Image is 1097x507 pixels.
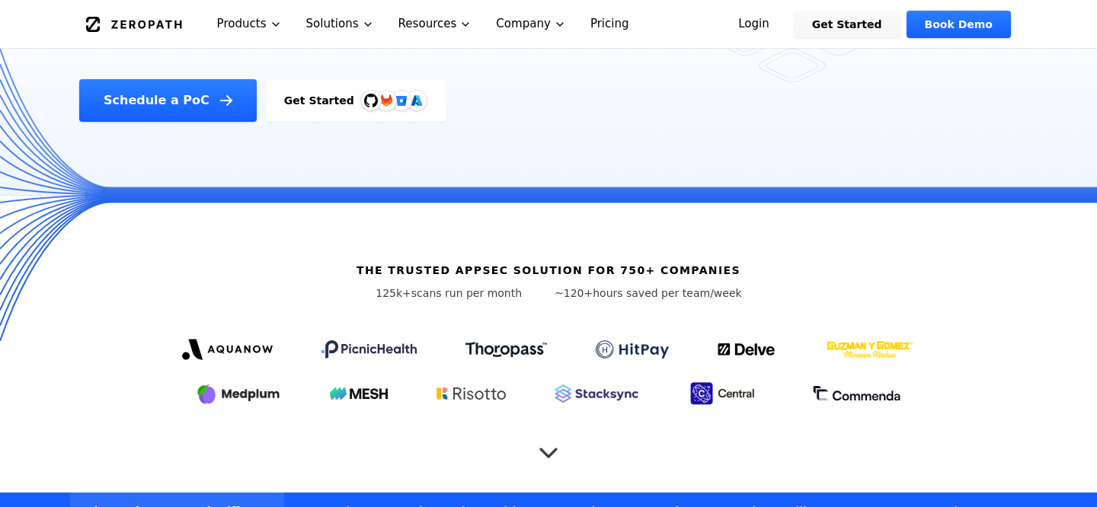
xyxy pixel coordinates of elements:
a: Book Demo [907,11,1011,38]
img: Stacksync [555,384,638,403]
p: hours saved per team/week [555,285,742,301]
img: Mesh [330,387,388,400]
a: Schedule a PoC [79,79,257,122]
h6: The trusted AppSec solution for 750+ companies [357,263,740,278]
span: 125k+ [376,287,411,299]
a: Get Started [794,11,900,38]
button: Scroll to next section [533,430,564,461]
svg: Bitbucket [393,92,410,109]
img: Azure [411,94,423,107]
a: Login [720,11,788,38]
img: GitLab [371,85,401,116]
img: GitHub [364,94,378,107]
p: scans run per month [355,285,542,301]
img: GYG [825,331,915,368]
img: Central [687,380,763,407]
a: Get StartedGitHubGitLabAzure [266,79,446,122]
img: Medplum [196,381,281,406]
img: Thoropass [465,342,547,357]
span: ~120+ [555,287,593,299]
